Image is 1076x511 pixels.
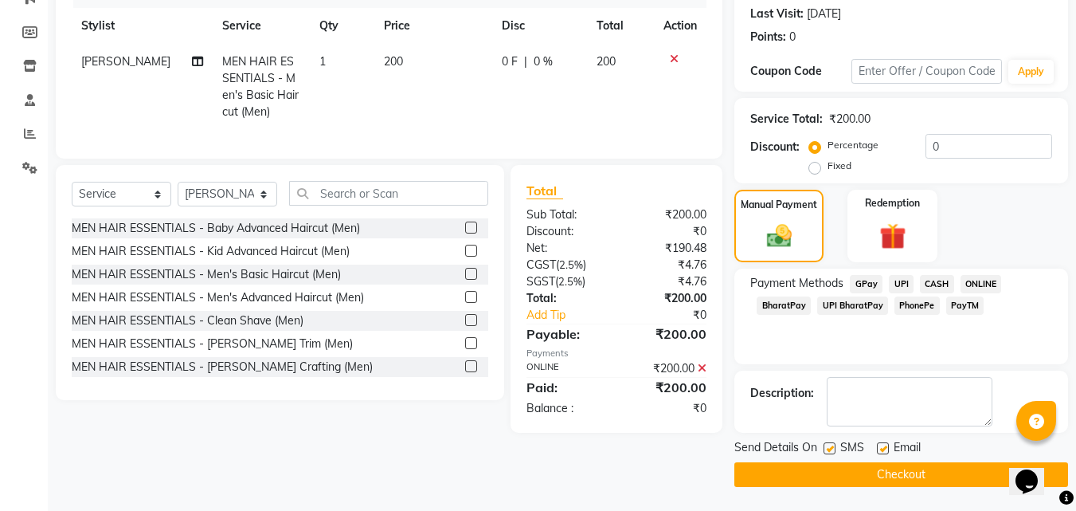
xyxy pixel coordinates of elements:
[587,8,655,44] th: Total
[597,54,616,69] span: 200
[310,8,374,44] th: Qty
[72,266,341,283] div: MEN HAIR ESSENTIALS - Men's Basic Haircut (Men)
[654,8,706,44] th: Action
[515,273,616,290] div: ( )
[946,297,984,315] span: PayTM
[515,223,616,240] div: Discount:
[526,257,556,272] span: CGST
[616,360,718,377] div: ₹200.00
[750,139,800,155] div: Discount:
[559,258,583,271] span: 2.5%
[750,275,843,292] span: Payment Methods
[72,8,213,44] th: Stylist
[750,385,814,402] div: Description:
[1008,60,1054,84] button: Apply
[851,59,1002,84] input: Enter Offer / Coupon Code
[616,378,718,397] div: ₹200.00
[961,275,1002,293] span: ONLINE
[384,54,403,69] span: 200
[871,220,914,253] img: _gift.svg
[616,257,718,273] div: ₹4.76
[492,8,587,44] th: Disc
[741,198,817,212] label: Manual Payment
[515,206,616,223] div: Sub Total:
[759,222,800,250] img: _cash.svg
[515,360,616,377] div: ONLINE
[72,359,373,375] div: MEN HAIR ESSENTIALS - [PERSON_NAME] Crafting (Men)
[734,439,817,459] span: Send Details On
[894,439,921,459] span: Email
[526,274,555,289] span: SGST
[807,6,841,22] div: [DATE]
[750,63,851,80] div: Coupon Code
[72,336,353,352] div: MEN HAIR ESSENTIALS - [PERSON_NAME] Trim (Men)
[829,111,871,128] div: ₹200.00
[840,439,864,459] span: SMS
[817,297,888,315] span: UPI BharatPay
[524,53,527,70] span: |
[374,8,492,44] th: Price
[750,111,823,128] div: Service Total:
[734,462,1068,487] button: Checkout
[515,257,616,273] div: ( )
[515,324,616,344] div: Payable:
[289,181,488,206] input: Search or Scan
[920,275,954,293] span: CASH
[502,53,518,70] span: 0 F
[515,378,616,397] div: Paid:
[828,159,851,173] label: Fixed
[515,290,616,307] div: Total:
[72,220,360,237] div: MEN HAIR ESSENTIALS - Baby Advanced Haircut (Men)
[558,275,582,288] span: 2.5%
[616,400,718,417] div: ₹0
[750,6,804,22] div: Last Visit:
[850,275,882,293] span: GPay
[894,297,940,315] span: PhonePe
[515,307,633,324] a: Add Tip
[81,54,170,69] span: [PERSON_NAME]
[72,243,350,260] div: MEN HAIR ESSENTIALS - Kid Advanced Haircut (Men)
[634,307,719,324] div: ₹0
[757,297,811,315] span: BharatPay
[1009,447,1060,495] iframe: chat widget
[319,54,326,69] span: 1
[526,183,563,199] span: Total
[616,273,718,290] div: ₹4.76
[616,324,718,344] div: ₹200.00
[526,347,706,360] div: Payments
[616,206,718,223] div: ₹200.00
[889,275,914,293] span: UPI
[828,138,878,152] label: Percentage
[515,400,616,417] div: Balance :
[616,223,718,240] div: ₹0
[213,8,310,44] th: Service
[534,53,553,70] span: 0 %
[789,29,796,45] div: 0
[616,290,718,307] div: ₹200.00
[72,312,303,329] div: MEN HAIR ESSENTIALS - Clean Shave (Men)
[750,29,786,45] div: Points:
[865,196,920,210] label: Redemption
[515,240,616,257] div: Net:
[72,289,364,306] div: MEN HAIR ESSENTIALS - Men's Advanced Haircut (Men)
[616,240,718,257] div: ₹190.48
[222,54,299,119] span: MEN HAIR ESSENTIALS - Men's Basic Haircut (Men)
